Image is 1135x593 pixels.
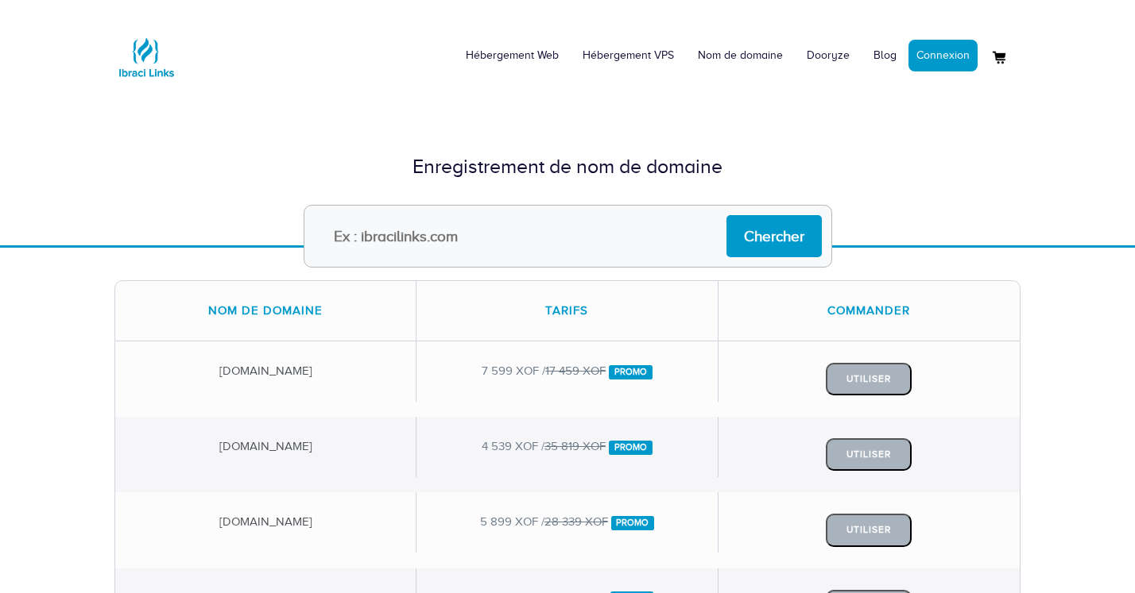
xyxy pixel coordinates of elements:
a: Dooryze [795,32,862,79]
input: Chercher [726,215,822,257]
div: 7 599 XOF / [416,341,718,401]
del: 35 819 XOF [544,440,606,452]
div: 5 899 XOF / [416,492,718,552]
div: [DOMAIN_NAME] [115,341,416,401]
div: 4 539 XOF / [416,417,718,476]
button: Utiliser [826,438,912,471]
a: Blog [862,32,908,79]
a: Connexion [908,40,978,71]
del: 28 339 XOF [544,515,608,528]
a: Nom de domaine [686,32,795,79]
div: Tarifs [416,281,718,341]
a: Hébergement VPS [571,32,686,79]
a: Logo Ibraci Links [114,12,178,89]
a: Hébergement Web [454,32,571,79]
div: Nom de domaine [115,281,416,341]
del: 17 459 XOF [545,364,606,377]
span: Promo [609,441,653,455]
span: Promo [611,516,655,530]
button: Utiliser [826,514,912,546]
button: Utiliser [826,363,912,395]
div: Enregistrement de nom de domaine [114,152,1021,181]
span: Promo [609,365,653,379]
div: [DOMAIN_NAME] [115,417,416,476]
div: [DOMAIN_NAME] [115,492,416,552]
input: Ex : ibracilinks.com [304,205,832,268]
img: Logo Ibraci Links [114,25,178,89]
div: Commander [719,281,1020,341]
